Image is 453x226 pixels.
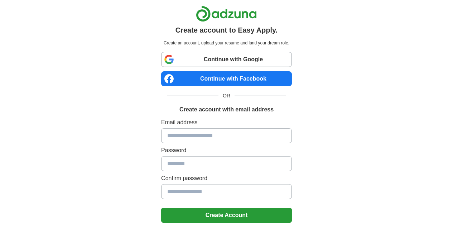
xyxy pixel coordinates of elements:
label: Confirm password [161,174,292,183]
h1: Create account to Easy Apply. [175,25,278,35]
p: Create an account, upload your resume and land your dream role. [163,40,290,46]
h1: Create account with email address [179,105,274,114]
a: Continue with Facebook [161,71,292,86]
span: OR [218,92,235,100]
label: Email address [161,118,292,127]
a: Continue with Google [161,52,292,67]
img: Adzuna logo [196,6,257,22]
label: Password [161,146,292,155]
button: Create Account [161,208,292,223]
